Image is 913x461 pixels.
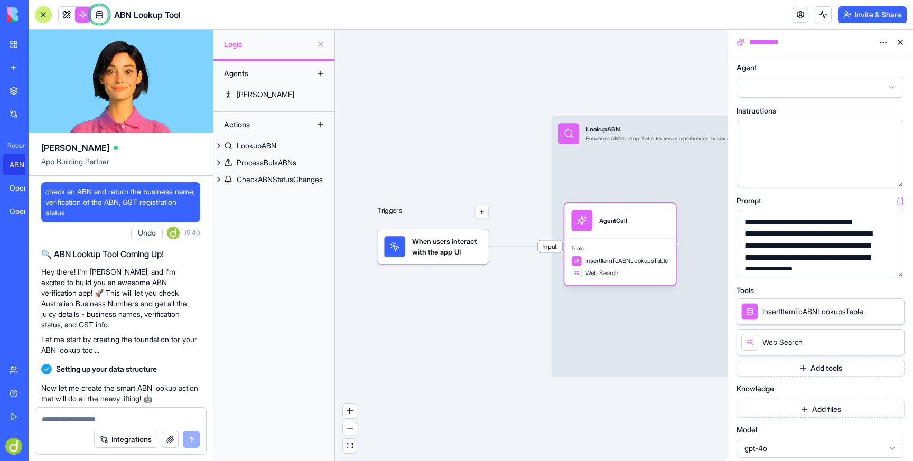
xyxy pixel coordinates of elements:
[237,140,276,151] div: LookupABN
[3,201,45,222] a: Open Bookkeeping Client Portal
[237,89,294,100] div: [PERSON_NAME]
[586,135,847,142] div: Enhanced ABN lookup that retrieves comprehensive business information including contact details a...
[213,137,334,154] a: LookupABN
[10,183,39,193] div: Open Bookkeeping [GEOGRAPHIC_DATA] Mentor Platform
[585,257,668,265] span: InsertItemToABNLookupsTable
[45,186,196,218] span: check an ABN and return the business name, verification of the ABN, GST registration status
[5,438,22,455] img: ACg8ocKLiuxVlZxYqIFm0sXpc2U2V2xjLcGUMZAI5jTIVym1qABw4lvf=s96-c
[744,443,884,454] span: gpt-4o
[41,142,109,154] span: [PERSON_NAME]
[838,6,907,23] button: Invite & Share
[41,383,200,404] p: Now let me create the smart ABN lookup action that will do all the heavy lifting! 🤖
[224,39,312,50] span: Logic
[377,177,489,264] div: Triggers
[599,216,627,224] div: AgentCall
[7,7,73,22] img: logo
[219,65,303,82] div: Agents
[56,364,157,374] span: Setting up your data structure
[114,8,181,21] span: ABN Lookup Tool
[3,142,25,150] span: Recent
[213,86,334,103] a: [PERSON_NAME]
[184,229,200,237] span: 15:40
[219,116,303,133] div: Actions
[737,385,774,392] span: Knowledge
[762,337,803,347] span: Web Search
[167,227,180,239] img: ACg8ocKLiuxVlZxYqIFm0sXpc2U2V2xjLcGUMZAI5jTIVym1qABw4lvf=s96-c
[10,159,39,170] div: ABN Lookup Tool
[564,203,676,286] div: AgentCallToolsInsertItemToABNLookupsTableWeb Search
[41,267,200,330] p: Hey there! I'm [PERSON_NAME], and I'm excited to build you an awesome ABN verification app! 🚀 Thi...
[343,421,357,436] button: zoom out
[586,125,847,133] div: LookupABN
[538,240,562,252] span: Input
[343,439,357,453] button: fit view
[343,404,357,418] button: zoom in
[237,157,296,168] div: ProcessBulkABNs
[94,431,157,448] button: Integrations
[41,156,200,175] span: App Building Partner
[737,401,905,418] button: Add files
[737,287,754,294] span: Tools
[737,64,757,71] span: Agent
[213,154,334,171] a: ProcessBulkABNs
[737,360,905,377] button: Add tools
[737,426,757,434] span: Model
[131,227,163,239] button: Undo
[41,334,200,355] p: Let me start by creating the foundation for your ABN lookup tool...
[3,154,45,175] a: ABN Lookup Tool
[10,206,39,217] div: Open Bookkeeping Client Portal
[3,177,45,199] a: Open Bookkeeping [GEOGRAPHIC_DATA] Mentor Platform
[41,248,200,260] h2: 🔍 ABN Lookup Tool Coming Up!
[552,116,903,377] div: InputLookupABNEnhanced ABN lookup that retrieves comprehensive business information including con...
[412,236,482,257] span: When users interact with the app UI
[762,306,863,317] span: InsertItemToABNLookupsTable
[585,269,619,277] span: Web Search
[737,197,761,204] span: Prompt
[737,107,776,115] span: Instructions
[571,246,668,252] span: Tools
[377,205,402,219] p: Triggers
[377,229,489,264] div: When users interact with the app UI
[213,171,334,188] a: CheckABNStatusChanges
[237,174,323,185] div: CheckABNStatusChanges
